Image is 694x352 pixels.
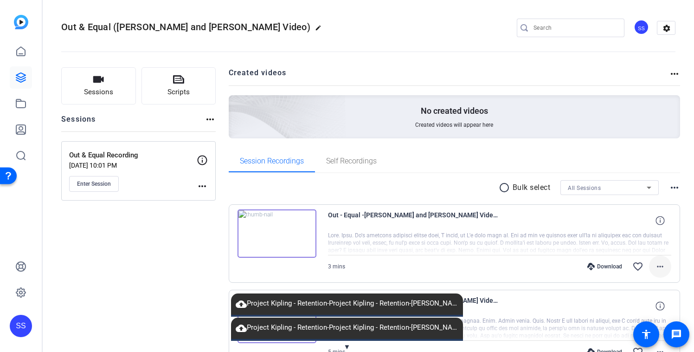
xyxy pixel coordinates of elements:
[328,209,500,232] span: Out - Equal -[PERSON_NAME] and [PERSON_NAME] Video--Out - Equal Recording-[PERSON_NAME]-2025-09-1...
[326,157,377,165] span: Self Recordings
[533,22,617,33] input: Search
[231,322,463,333] span: Project Kipling - Retention-Project Kipling - Retention-[PERSON_NAME]-2025-08-25_09-14-37-399-1.webm
[315,25,326,36] mat-icon: edit
[197,181,208,192] mat-icon: more_horiz
[655,261,666,272] mat-icon: more_horiz
[236,323,247,334] mat-icon: cloud_upload
[671,329,682,340] mat-icon: message
[238,209,316,258] img: thumb-nail
[634,20,650,36] ngx-avatar: Shira Stoll
[669,182,680,193] mat-icon: more_horiz
[69,150,197,161] p: Out & Equal Recording
[14,15,28,29] img: blue-gradient.svg
[641,329,652,340] mat-icon: accessibility
[632,261,643,272] mat-icon: favorite_border
[583,263,627,270] div: Download
[69,162,197,169] p: [DATE] 10:01 PM
[236,299,247,310] mat-icon: cloud_upload
[634,20,649,35] div: SS
[513,182,551,193] p: Bulk select
[669,68,680,79] mat-icon: more_horiz
[125,3,346,205] img: Creted videos background
[240,157,304,165] span: Session Recordings
[141,67,216,104] button: Scripts
[657,21,676,35] mat-icon: settings
[205,114,216,125] mat-icon: more_horiz
[568,185,601,191] span: All Sessions
[328,263,345,270] span: 3 mins
[61,67,136,104] button: Sessions
[231,298,463,309] span: Project Kipling - Retention-Project Kipling - Retention-[PERSON_NAME]-2025-08-25_09-14-47-015-1.webm
[61,21,310,33] span: Out & Equal ([PERSON_NAME] and [PERSON_NAME] Video)
[61,114,96,131] h2: Sessions
[421,105,488,117] p: No created videos
[167,87,190,98] span: Scripts
[69,176,119,192] button: Enter Session
[229,67,669,85] h2: Created videos
[415,121,493,129] span: Created videos will appear here
[77,180,111,188] span: Enter Session
[344,343,351,351] span: ▼
[84,87,113,98] span: Sessions
[10,315,32,337] div: SS
[499,182,513,193] mat-icon: radio_button_unchecked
